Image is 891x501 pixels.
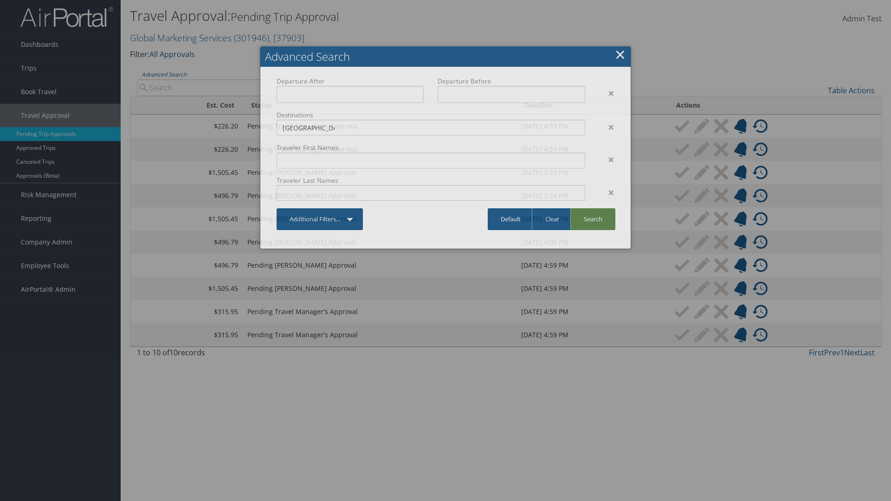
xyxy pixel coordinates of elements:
div: × [592,154,621,165]
label: Destinations [277,110,585,120]
a: Additional Filters... [277,208,363,230]
label: Traveler First Names [277,143,585,152]
a: Default [488,208,534,230]
h2: Advanced Search [260,46,631,67]
div: × [592,88,621,99]
div: × [592,187,621,198]
label: Traveler Last Names [277,176,585,185]
label: Departure Before [438,77,585,86]
div: × [592,122,621,133]
label: Departure After [277,77,424,86]
a: Close [615,45,626,64]
a: Clear [532,208,572,230]
a: Search [570,208,615,230]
